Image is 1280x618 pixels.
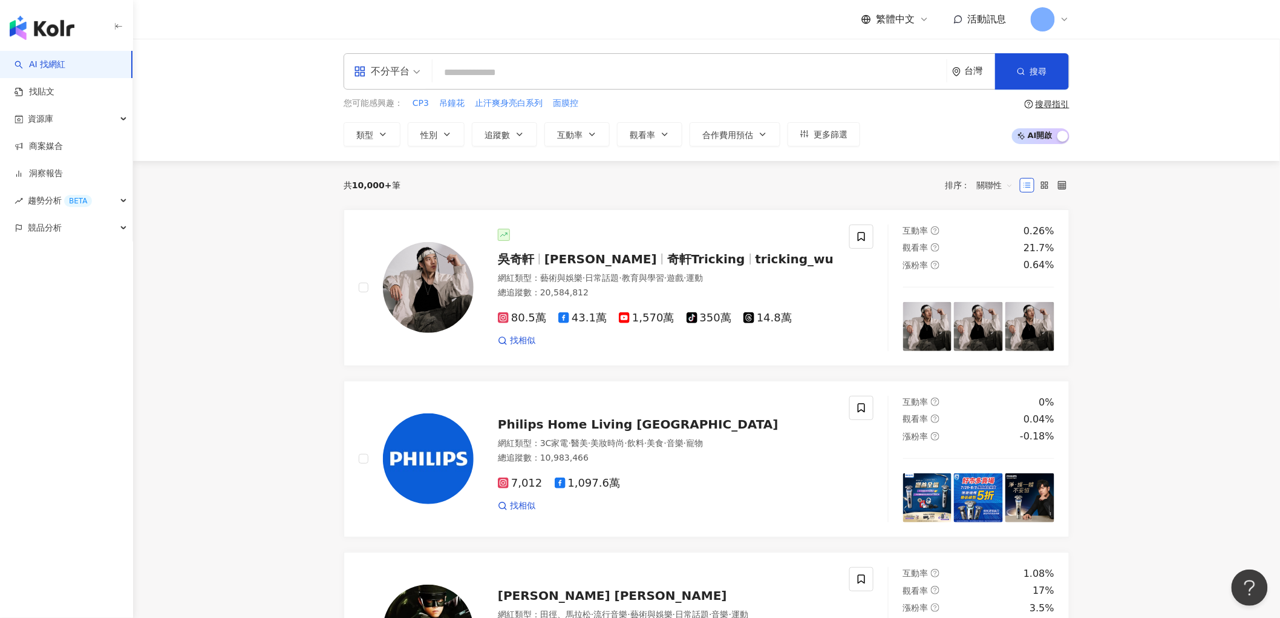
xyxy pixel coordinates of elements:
span: 觀看率 [630,130,655,140]
span: 寵物 [686,438,703,448]
span: 追蹤數 [485,130,510,140]
button: 追蹤數 [472,122,537,146]
span: Philips Home Living [GEOGRAPHIC_DATA] [498,417,779,432]
div: -0.18% [1020,430,1054,443]
span: environment [952,67,961,76]
img: post-image [1005,302,1054,351]
button: 更多篩選 [788,122,860,146]
span: 關聯性 [977,176,1013,195]
img: post-image [954,473,1003,522]
iframe: Help Scout Beacon - Open [1232,570,1268,606]
div: 共 筆 [344,180,400,190]
span: 遊戲 [667,273,684,283]
div: 0% [1039,396,1054,409]
button: 類型 [344,122,400,146]
span: question-circle [931,415,939,423]
span: 合作費用預估 [702,130,753,140]
a: 找貼文 [15,86,54,98]
button: 合作費用預估 [690,122,780,146]
span: 43.1萬 [558,312,607,324]
span: 漲粉率 [903,603,929,613]
span: question-circle [1025,100,1033,108]
span: question-circle [931,586,939,594]
span: 互動率 [557,130,583,140]
span: question-circle [931,226,939,235]
span: · [588,438,590,448]
span: 日常話題 [585,273,619,283]
span: [PERSON_NAME] [544,252,657,266]
span: · [583,273,585,283]
span: 互動率 [903,397,929,407]
span: CP3 [413,97,429,110]
span: 美食 [647,438,664,448]
span: · [664,273,667,283]
span: 奇軒Tricking [667,252,745,266]
div: 網紅類型 ： [498,272,835,284]
div: 總追蹤數 ： 20,584,812 [498,287,835,299]
img: post-image [903,302,952,351]
span: [PERSON_NAME] [PERSON_NAME] [498,588,727,603]
span: 更多篩選 [814,130,847,139]
button: 性別 [408,122,465,146]
button: 互動率 [544,122,610,146]
span: 350萬 [687,312,731,324]
span: 類型 [356,130,373,140]
div: 1.08% [1024,567,1054,580]
img: post-image [1005,473,1054,522]
span: 搜尋 [1030,67,1047,76]
span: · [684,438,686,448]
div: 搜尋指引 [1036,99,1069,109]
a: 商案媒合 [15,140,63,153]
span: 藝術與娛樂 [540,273,583,283]
span: 資源庫 [28,105,53,133]
span: 運動 [687,273,704,283]
div: BETA [64,195,92,207]
span: 3C家電 [540,438,569,448]
img: post-image [954,302,1003,351]
span: 美妝時尚 [591,438,625,448]
a: 找相似 [498,335,535,347]
div: 21.7% [1024,242,1054,255]
span: 漲粉率 [903,432,929,441]
span: 性別 [420,130,437,140]
span: 漲粉率 [903,260,929,270]
span: appstore [354,65,366,77]
span: 競品分析 [28,214,62,242]
div: 3.5% [1030,602,1054,615]
button: 面膜控 [552,97,579,110]
a: KOL Avatar吳奇軒[PERSON_NAME]奇軒Trickingtricking_wu網紅類型：藝術與娛樂·日常話題·教育與學習·遊戲·運動總追蹤數：20,584,81280.5萬43.... [344,209,1069,366]
button: 吊鐘花 [439,97,465,110]
span: question-circle [931,603,939,612]
img: KOL Avatar [383,242,474,333]
span: 觀看率 [903,414,929,424]
span: 趨勢分析 [28,187,92,214]
span: 找相似 [510,335,535,347]
span: question-circle [931,261,939,269]
span: 醫美 [571,438,588,448]
button: CP3 [412,97,429,110]
span: 面膜控 [553,97,578,110]
img: KOL Avatar [383,413,474,504]
span: · [625,438,627,448]
span: 飲料 [627,438,644,448]
img: logo [10,16,74,40]
span: · [569,438,571,448]
span: question-circle [931,243,939,252]
span: 1,570萬 [619,312,674,324]
span: 繁體中文 [876,13,915,26]
button: 搜尋 [995,53,1069,90]
div: 總追蹤數 ： 10,983,466 [498,452,835,464]
button: 觀看率 [617,122,682,146]
div: 0.26% [1024,225,1054,238]
span: 找相似 [510,500,535,512]
span: tricking_wu [756,252,834,266]
div: 網紅類型 ： [498,438,835,450]
span: 7,012 [498,477,543,490]
span: 互動率 [903,226,929,235]
span: · [644,438,647,448]
span: · [684,273,686,283]
span: · [619,273,621,283]
a: searchAI 找網紅 [15,59,65,71]
span: 觀看率 [903,243,929,252]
